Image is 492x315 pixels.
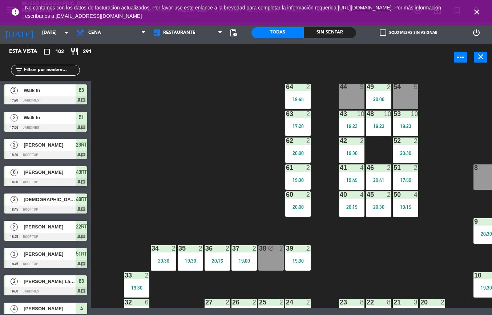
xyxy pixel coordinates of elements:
span: 2 [11,141,18,149]
div: 8 [387,299,391,306]
span: 102 [55,48,64,56]
span: 63 [79,86,84,95]
span: Cena [88,30,101,35]
div: 2 [306,164,311,171]
div: 20:15 [339,204,364,210]
div: 2 [253,245,257,252]
div: 19:30 [285,258,311,263]
div: 20:30 [151,258,176,263]
span: 48RT [76,195,87,204]
div: 4 [360,164,364,171]
button: power_input [454,52,467,63]
div: 6 [145,299,149,306]
span: [DEMOGRAPHIC_DATA][PERSON_NAME] [24,196,76,203]
div: 54 [394,84,394,90]
span: 51RT [76,250,87,258]
i: filter_list [15,66,23,75]
div: 17:20 [285,124,311,129]
div: 10 [384,111,391,117]
span: 22RT [76,222,87,231]
div: 2 [199,245,203,252]
span: Walk In [24,114,76,121]
div: 2 [226,299,230,306]
div: 19:30 [124,285,149,290]
div: 2 [306,245,311,252]
i: error [11,8,20,16]
i: close [476,52,485,61]
div: 2 [253,299,257,306]
input: Filtrar por nombre... [23,66,80,74]
span: [PERSON_NAME] [24,168,76,176]
div: 2 [226,245,230,252]
span: 2 [11,278,18,285]
div: 50 [394,191,394,198]
div: 20:00 [285,204,311,210]
div: 53 [394,111,394,117]
div: 19:23 [366,124,391,129]
div: 4 [414,191,418,198]
div: 19:30 [285,178,311,183]
div: 2 [414,137,418,144]
span: Walk In [24,87,76,94]
span: 51 [79,113,84,122]
span: 291 [83,48,92,56]
span: 4 [80,304,83,313]
div: Esta vista [4,47,52,56]
a: [URL][DOMAIN_NAME] [338,5,392,11]
span: 2 [11,114,18,121]
div: 2 [387,191,391,198]
div: 5 [414,84,418,90]
span: [PERSON_NAME] [24,141,76,149]
span: 2 [11,196,18,203]
div: 19:23 [339,124,364,129]
div: 5 [360,84,364,90]
div: 4 [360,191,364,198]
i: arrow_drop_down [62,28,71,37]
div: 51 [394,164,394,171]
span: 2 [11,223,18,231]
label: Solo mesas sin asignar [380,29,437,36]
div: 8 [360,299,364,306]
div: 2 [306,191,311,198]
div: 10 [357,111,364,117]
div: 20:30 [393,151,418,156]
div: 2 [306,299,311,306]
div: 2 [306,137,311,144]
span: Restaurante [163,30,195,35]
div: 2 [441,299,445,306]
span: 83 [79,277,84,286]
span: 2 [11,87,18,94]
span: [PERSON_NAME] [24,305,76,312]
div: 2 [279,299,284,306]
div: 2 [387,164,391,171]
span: 40RT [76,168,87,176]
span: pending_actions [229,28,238,37]
div: 10 [411,111,418,117]
div: 21 [394,299,394,306]
button: close [474,52,487,63]
div: Sin sentar [304,27,356,38]
div: 19:30 [178,258,203,263]
div: 19:45 [285,97,311,102]
a: . Por más información escríbanos a [EMAIL_ADDRESS][DOMAIN_NAME] [25,5,441,19]
div: 2 [279,245,284,252]
div: 2 [414,164,418,171]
